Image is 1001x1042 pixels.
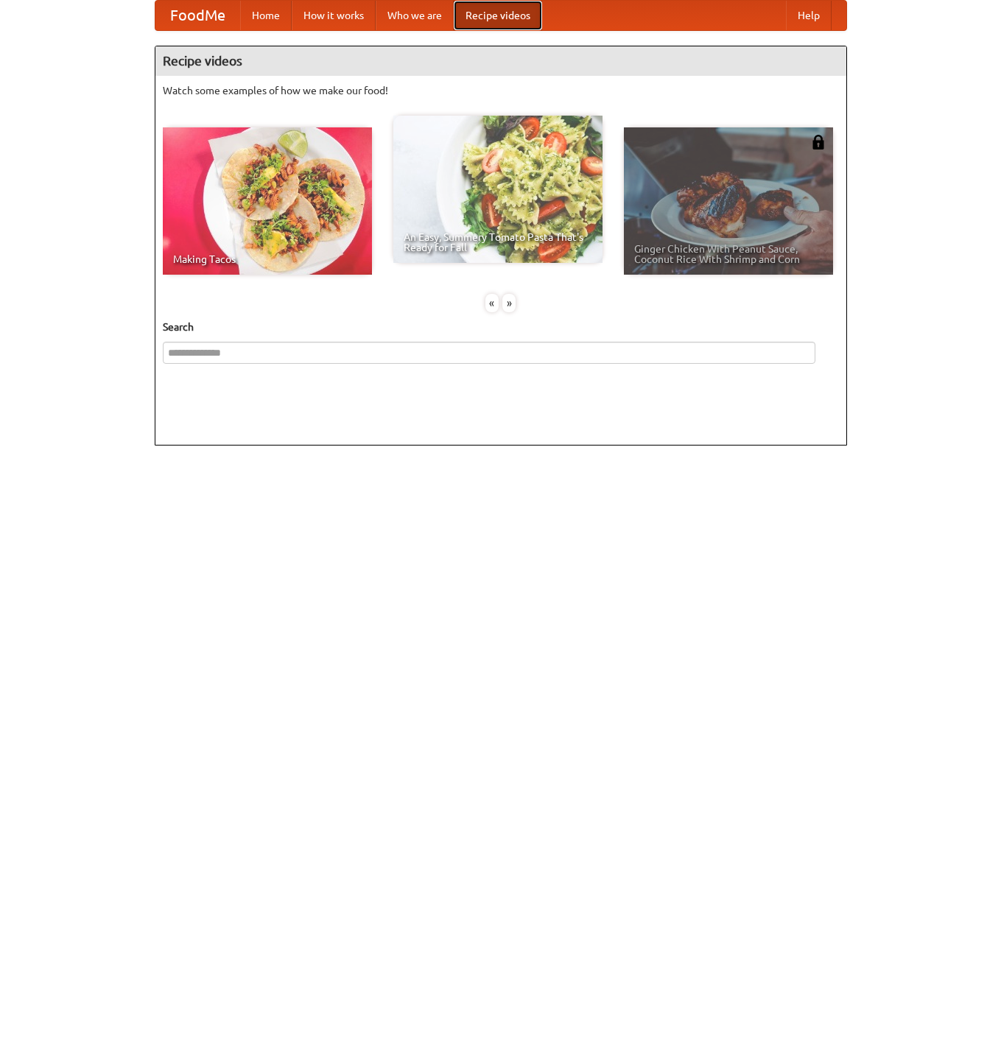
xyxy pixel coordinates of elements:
a: Help [786,1,832,30]
a: How it works [292,1,376,30]
span: Making Tacos [173,254,362,264]
a: Home [240,1,292,30]
h5: Search [163,320,839,334]
a: Recipe videos [454,1,542,30]
div: » [502,294,516,312]
a: An Easy, Summery Tomato Pasta That's Ready for Fall [393,116,603,263]
h4: Recipe videos [155,46,846,76]
span: An Easy, Summery Tomato Pasta That's Ready for Fall [404,232,592,253]
img: 483408.png [811,135,826,149]
a: FoodMe [155,1,240,30]
a: Who we are [376,1,454,30]
a: Making Tacos [163,127,372,275]
div: « [485,294,499,312]
p: Watch some examples of how we make our food! [163,83,839,98]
